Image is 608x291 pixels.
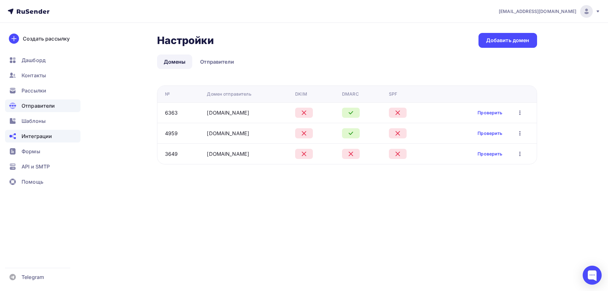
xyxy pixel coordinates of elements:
span: API и SMTP [22,163,50,170]
div: 3649 [165,150,178,158]
div: DKIM [295,91,307,97]
div: DMARC [342,91,359,97]
div: Добавить домен [486,37,529,44]
a: Проверить [478,151,502,157]
a: [DOMAIN_NAME] [207,130,249,136]
div: 4959 [165,130,178,137]
span: Интеграции [22,132,52,140]
a: [DOMAIN_NAME] [207,151,249,157]
a: Отправители [5,99,80,112]
div: Создать рассылку [23,35,70,42]
span: Отправители [22,102,55,110]
span: Формы [22,148,40,155]
a: Домены [157,54,193,69]
span: Дашборд [22,56,46,64]
a: Дашборд [5,54,80,66]
div: Домен отправитель [207,91,251,97]
span: Telegram [22,273,44,281]
span: [EMAIL_ADDRESS][DOMAIN_NAME] [499,8,576,15]
a: [DOMAIN_NAME] [207,110,249,116]
span: Рассылки [22,87,46,94]
a: Проверить [478,110,502,116]
a: Шаблоны [5,115,80,127]
a: Рассылки [5,84,80,97]
div: SPF [389,91,397,97]
div: № [165,91,170,97]
span: Помощь [22,178,43,186]
span: Шаблоны [22,117,46,125]
h2: Настройки [157,34,214,47]
a: Проверить [478,130,502,136]
div: 6363 [165,109,178,117]
span: Контакты [22,72,46,79]
a: [EMAIL_ADDRESS][DOMAIN_NAME] [499,5,600,18]
a: Контакты [5,69,80,82]
a: Формы [5,145,80,158]
a: Отправители [193,54,241,69]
